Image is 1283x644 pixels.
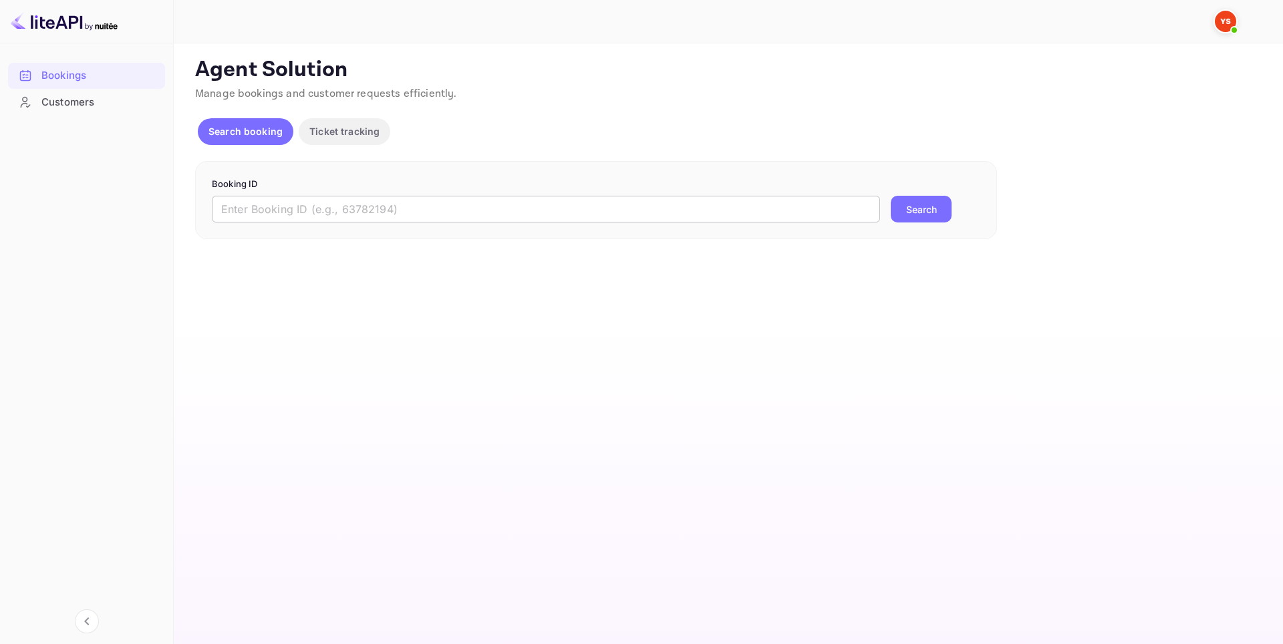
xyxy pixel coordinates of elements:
[41,68,158,84] div: Bookings
[212,196,880,222] input: Enter Booking ID (e.g., 63782194)
[75,609,99,633] button: Collapse navigation
[208,124,283,138] p: Search booking
[1215,11,1236,32] img: Yandex Support
[195,87,457,101] span: Manage bookings and customer requests efficiently.
[8,63,165,89] div: Bookings
[8,63,165,88] a: Bookings
[41,95,158,110] div: Customers
[195,57,1259,84] p: Agent Solution
[11,11,118,32] img: LiteAPI logo
[891,196,952,222] button: Search
[8,90,165,116] div: Customers
[309,124,380,138] p: Ticket tracking
[212,178,980,191] p: Booking ID
[8,90,165,114] a: Customers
